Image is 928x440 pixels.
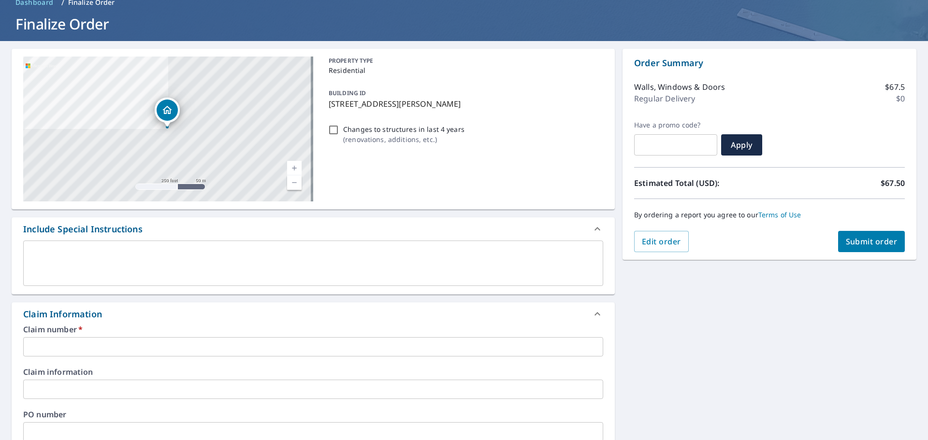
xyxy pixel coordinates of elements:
[885,81,905,93] p: $67.5
[23,368,603,376] label: Claim information
[634,211,905,219] p: By ordering a report you agree to our
[642,236,681,247] span: Edit order
[634,231,689,252] button: Edit order
[881,177,905,189] p: $67.50
[287,161,302,175] a: Current Level 17, Zoom In
[12,302,615,326] div: Claim Information
[12,217,615,241] div: Include Special Instructions
[343,134,464,144] p: ( renovations, additions, etc. )
[634,121,717,129] label: Have a promo code?
[634,81,725,93] p: Walls, Windows & Doors
[329,65,599,75] p: Residential
[846,236,898,247] span: Submit order
[758,210,801,219] a: Terms of Use
[12,14,916,34] h1: Finalize Order
[838,231,905,252] button: Submit order
[23,411,603,418] label: PO number
[23,223,143,236] div: Include Special Instructions
[729,140,754,150] span: Apply
[329,89,366,97] p: BUILDING ID
[896,93,905,104] p: $0
[155,98,180,128] div: Dropped pin, building 1, Residential property, 8662 N 59th Ave W Mingo, IA 50168
[23,308,102,321] div: Claim Information
[634,177,769,189] p: Estimated Total (USD):
[634,93,695,104] p: Regular Delivery
[287,175,302,190] a: Current Level 17, Zoom Out
[329,98,599,110] p: [STREET_ADDRESS][PERSON_NAME]
[343,124,464,134] p: Changes to structures in last 4 years
[721,134,762,156] button: Apply
[23,326,603,333] label: Claim number
[634,57,905,70] p: Order Summary
[329,57,599,65] p: PROPERTY TYPE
